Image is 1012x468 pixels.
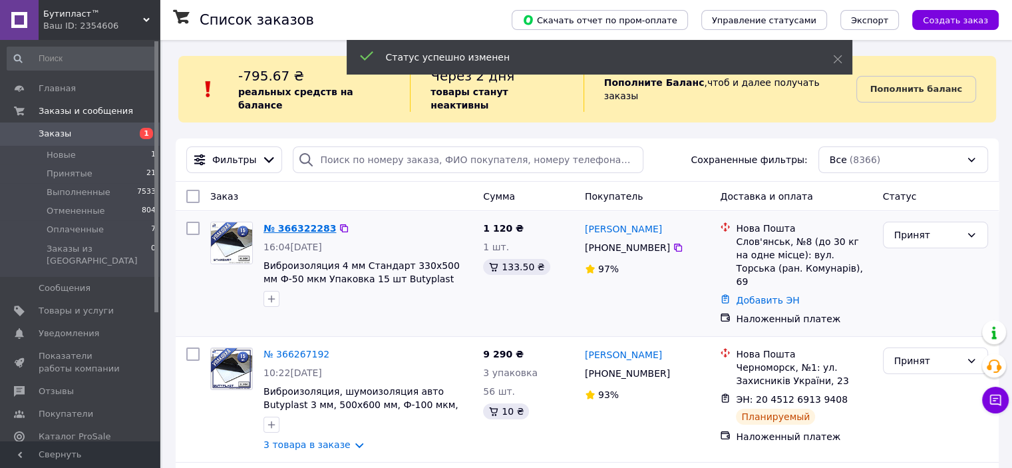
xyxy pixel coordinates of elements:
[7,47,157,71] input: Поиск
[39,105,133,117] span: Заказы и сообщения
[151,224,156,236] span: 7
[140,128,153,139] span: 1
[238,87,353,111] b: реальных средств на балансе
[850,154,881,165] span: (8366)
[691,153,807,166] span: Сохраненные фильтры:
[39,328,99,340] span: Уведомления
[483,367,538,378] span: 3 упаковка
[263,242,322,252] span: 16:04[DATE]
[598,264,619,274] span: 97%
[736,312,872,326] div: Наложенный платеж
[883,191,917,202] span: Статус
[736,394,848,405] span: ЭН: 20 4512 6913 9408
[263,439,351,450] a: 3 товара в заказе
[585,242,670,253] span: [PHONE_NUMBER]
[47,168,92,180] span: Принятые
[200,12,314,28] h1: Список заказов
[198,79,218,99] img: :exclamation:
[736,235,872,288] div: Слов'янськ, №8 (до 30 кг на одне місце): вул. Торська (ран. Комунарів), 69
[210,191,238,202] span: Заказ
[151,243,156,267] span: 0
[701,10,827,30] button: Управление статусами
[830,153,847,166] span: Все
[47,186,110,198] span: Выполненные
[47,243,151,267] span: Заказы из [GEOGRAPHIC_DATA]
[263,386,458,423] a: Виброизоляция, шумоизоляция авто Butyplast 3 мм, 500х600 мм, Ф-100 мкм, шумка
[39,350,123,374] span: Показатели работы компании
[584,67,856,112] div: , чтоб и далее получать заказы
[142,205,156,217] span: 804
[39,83,76,95] span: Главная
[720,191,812,202] span: Доставка и оплата
[483,223,524,234] span: 1 120 ₴
[598,389,619,400] span: 93%
[840,10,899,30] button: Экспорт
[43,20,160,32] div: Ваш ID: 2354606
[210,222,253,264] a: Фото товару
[851,15,888,25] span: Экспорт
[483,259,550,275] div: 133.50 ₴
[736,430,872,443] div: Наложенный платеж
[736,409,815,425] div: Планируемый
[293,146,643,173] input: Поиск по номеру заказа, ФИО покупателя, номеру телефона, Email, номеру накладной
[483,403,529,419] div: 10 ₴
[47,205,104,217] span: Отмененные
[386,51,800,64] div: Статус успешно изменен
[736,348,872,361] div: Нова Пошта
[870,84,962,94] b: Пополнить баланс
[483,242,509,252] span: 1 шт.
[263,349,329,359] a: № 366267192
[585,348,662,361] a: [PERSON_NAME]
[512,10,688,30] button: Скачать отчет по пром-оплате
[923,15,988,25] span: Создать заказ
[483,386,515,397] span: 56 шт.
[585,368,670,379] span: [PHONE_NUMBER]
[39,408,93,420] span: Покупатели
[39,385,74,397] span: Отзывы
[899,14,999,25] a: Создать заказ
[47,224,104,236] span: Оплаченные
[263,367,322,378] span: 10:22[DATE]
[894,228,961,242] div: Принят
[430,87,508,111] b: товары станут неактивны
[483,191,515,202] span: Сумма
[39,305,114,317] span: Товары и услуги
[894,353,961,368] div: Принят
[604,77,705,88] b: Пополните Баланс
[736,222,872,235] div: Нова Пошта
[263,223,336,234] a: № 366322283
[146,168,156,180] span: 21
[151,149,156,161] span: 1
[856,76,976,103] a: Пополнить баланс
[39,128,71,140] span: Заказы
[982,387,1009,413] button: Чат с покупателем
[912,10,999,30] button: Создать заказ
[263,260,460,284] a: Виброизоляция 4 мм Cтандарт 330х500 мм Ф-50 мкм Упаковка 15 шт Butyplast
[585,222,662,236] a: [PERSON_NAME]
[712,15,816,25] span: Управление статусами
[212,153,256,166] span: Фильтры
[137,186,156,198] span: 7533
[211,222,252,264] img: Фото товару
[522,14,677,26] span: Скачать отчет по пром-оплате
[736,295,799,306] a: Добавить ЭН
[210,348,253,390] a: Фото товару
[238,68,304,84] span: -795.67 ₴
[43,8,143,20] span: Бутипласт™
[39,282,90,294] span: Сообщения
[483,349,524,359] span: 9 290 ₴
[47,149,76,161] span: Новые
[585,191,643,202] span: Покупатель
[39,431,110,443] span: Каталог ProSale
[736,361,872,387] div: Черноморск, №1: ул. Захисників України, 23
[211,348,252,389] img: Фото товару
